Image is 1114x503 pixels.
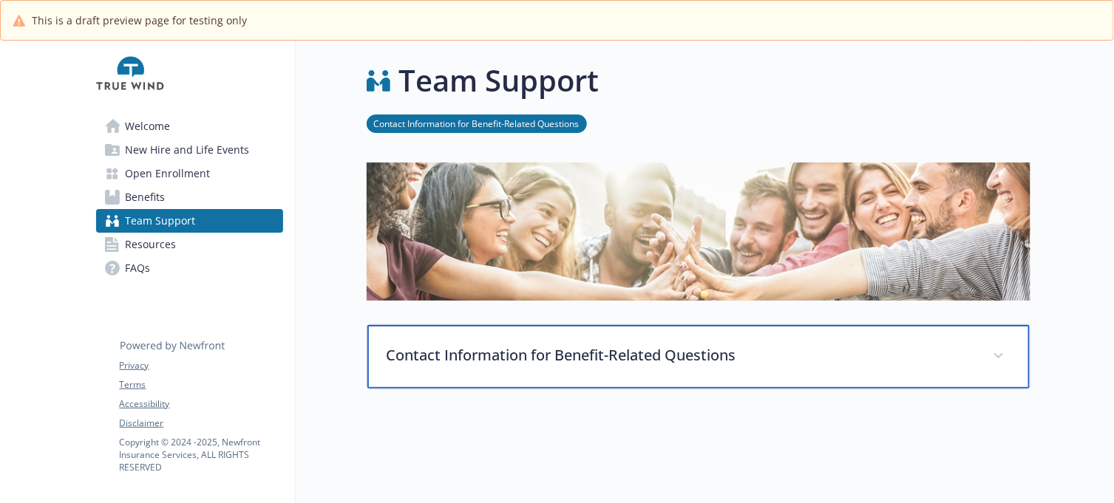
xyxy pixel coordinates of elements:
span: FAQs [126,256,151,280]
a: Open Enrollment [96,162,283,185]
a: Benefits [96,185,283,209]
span: Team Support [126,209,196,233]
span: Benefits [126,185,166,209]
a: Disclaimer [120,417,282,430]
a: New Hire and Life Events [96,138,283,162]
img: team support page banner [367,162,1030,301]
a: Contact Information for Benefit-Related Questions [367,116,587,130]
a: Privacy [120,359,282,372]
span: Welcome [126,114,171,138]
a: Welcome [96,114,283,138]
p: Copyright © 2024 - 2025 , Newfront Insurance Services, ALL RIGHTS RESERVED [120,436,282,473]
a: Team Support [96,209,283,233]
a: Accessibility [120,397,282,411]
span: This is a draft preview page for testing only [32,13,247,28]
div: Contact Information for Benefit-Related Questions [367,325,1030,389]
span: Open Enrollment [126,162,211,185]
h1: Team Support [399,58,600,103]
a: Terms [120,378,282,391]
a: Resources [96,233,283,256]
span: Resources [126,233,177,256]
span: New Hire and Life Events [126,138,250,162]
a: FAQs [96,256,283,280]
p: Contact Information for Benefit-Related Questions [387,344,975,366]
